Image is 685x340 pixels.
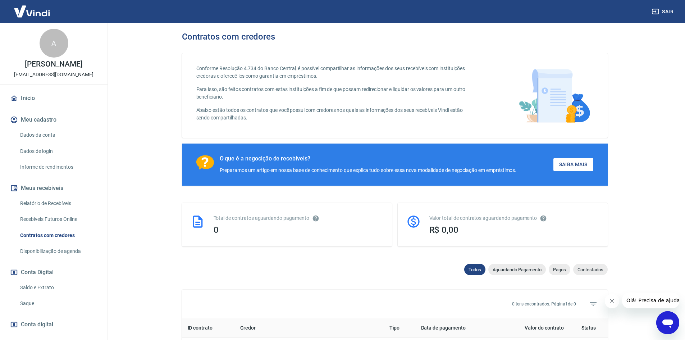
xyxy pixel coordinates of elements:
[182,318,235,338] th: ID contrato
[21,319,53,330] span: Conta digital
[220,167,517,174] div: Preparamos um artigo em nossa base de conhecimento que explica tudo sobre essa nova modalidade de...
[605,294,619,308] iframe: Fechar mensagem
[182,32,275,42] h3: Contratos com credores
[488,267,546,272] span: Aguardando Pagamento
[312,215,319,222] svg: Esses contratos não se referem à Vindi, mas sim a outras instituições.
[17,296,99,311] a: Saque
[464,267,485,272] span: Todos
[488,264,546,275] div: Aguardando Pagamento
[415,318,497,338] th: Data de pagamento
[17,228,99,243] a: Contratos com credores
[40,29,68,58] div: A
[549,267,570,272] span: Pagos
[17,144,99,159] a: Dados de login
[656,311,679,334] iframe: Botão para abrir a janela de mensagens
[196,65,474,80] p: Conforme Resolução 4.734 do Banco Central, é possível compartilhar as informações dos seus recebí...
[650,5,676,18] button: Sair
[573,267,608,272] span: Contestados
[9,264,99,280] button: Conta Digital
[9,180,99,196] button: Meus recebíveis
[9,90,99,106] a: Início
[220,155,517,162] div: O que é a negocição de recebíveis?
[196,155,214,170] img: Ícone com um ponto de interrogação.
[429,214,599,222] div: Valor total de contratos aguardando pagamento
[570,318,607,338] th: Status
[17,160,99,174] a: Informe de rendimentos
[234,318,383,338] th: Credor
[553,158,593,171] a: Saiba Mais
[512,301,576,307] p: 0 itens encontrados. Página 1 de 0
[17,280,99,295] a: Saldo e Extrato
[17,244,99,259] a: Disponibilização de agenda
[9,317,99,332] a: Conta digital
[214,214,383,222] div: Total de contratos aguardando pagamento
[540,215,547,222] svg: O valor comprometido não se refere a pagamentos pendentes na Vindi e sim como garantia a outras i...
[17,196,99,211] a: Relatório de Recebíveis
[17,128,99,142] a: Dados da conta
[515,65,593,126] img: main-image.9f1869c469d712ad33ce.png
[464,264,485,275] div: Todos
[573,264,608,275] div: Contestados
[25,60,82,68] p: [PERSON_NAME]
[196,86,474,101] p: Para isso, são feitos contratos com estas instituições a fim de que possam redirecionar e liquida...
[9,112,99,128] button: Meu cadastro
[9,0,55,22] img: Vindi
[4,5,60,11] span: Olá! Precisa de ajuda?
[384,318,415,338] th: Tipo
[214,225,383,235] div: 0
[196,106,474,122] p: Abaixo estão todos os contratos que você possui com credores nos quais as informações dos seus re...
[585,295,602,313] span: Filtros
[429,225,459,235] span: R$ 0,00
[496,318,570,338] th: Valor do contrato
[622,293,679,308] iframe: Mensagem da empresa
[549,264,570,275] div: Pagos
[14,71,93,78] p: [EMAIL_ADDRESS][DOMAIN_NAME]
[17,212,99,227] a: Recebíveis Futuros Online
